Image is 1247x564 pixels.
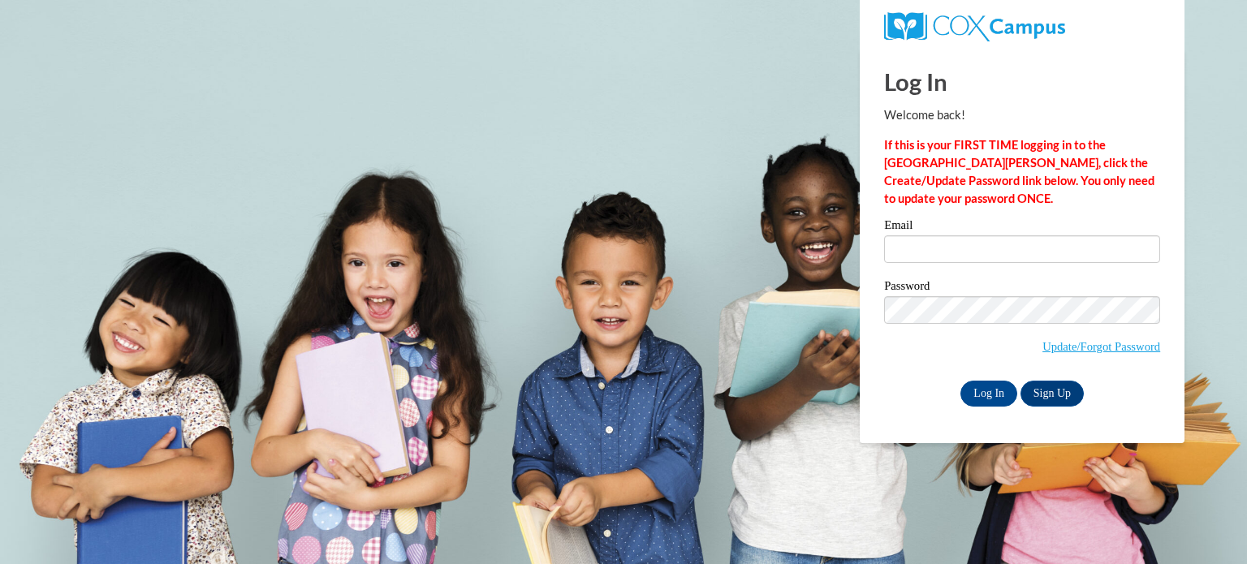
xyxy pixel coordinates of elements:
[1042,340,1160,353] a: Update/Forgot Password
[884,19,1065,32] a: COX Campus
[884,138,1154,205] strong: If this is your FIRST TIME logging in to the [GEOGRAPHIC_DATA][PERSON_NAME], click the Create/Upd...
[1020,381,1084,407] a: Sign Up
[884,106,1160,124] p: Welcome back!
[884,65,1160,98] h1: Log In
[884,280,1160,296] label: Password
[960,381,1017,407] input: Log In
[884,12,1065,41] img: COX Campus
[884,219,1160,235] label: Email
